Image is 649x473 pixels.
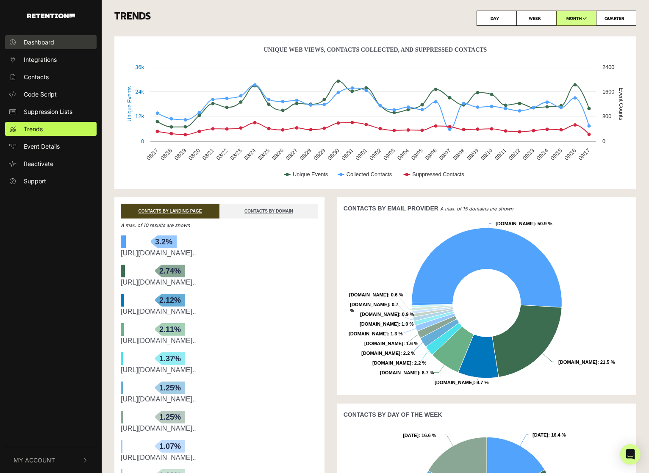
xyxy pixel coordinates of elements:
[155,440,185,453] span: 1.07%
[354,147,368,161] text: 09/01
[141,138,144,144] text: 0
[264,47,487,53] text: Unique Web Views, Contacts Collected, And Suppressed Contacts
[24,38,54,47] span: Dashboard
[121,425,196,432] a: [URL][DOMAIN_NAME]..
[361,351,415,356] text: : 2.2 %
[349,292,403,297] text: : 0.6 %
[5,174,97,188] a: Support
[219,204,318,219] a: CONTACTS BY DOMAIN
[121,248,318,258] div: https://jluxlabel.com/web-pixels@295d1af5w25c8f3dapfac4726bm0f666113/collections/dresses
[396,147,410,161] text: 09/04
[24,107,72,116] span: Suppression Lists
[347,171,392,177] text: Collected Contacts
[602,113,611,119] text: 800
[349,331,388,336] tspan: [DOMAIN_NAME]
[403,433,436,438] text: : 16.6 %
[549,147,563,161] text: 09/15
[508,147,521,161] text: 09/12
[360,321,399,326] tspan: [DOMAIN_NAME]
[361,351,400,356] tspan: [DOMAIN_NAME]
[516,11,557,26] label: WEEK
[24,159,53,168] span: Reactivate
[563,147,577,161] text: 09/16
[438,147,452,161] text: 09/07
[5,157,97,171] a: Reactivate
[151,235,177,248] span: 3.2%
[477,11,517,26] label: DAY
[596,11,636,26] label: QUARTER
[173,147,187,161] text: 08/19
[344,205,438,212] strong: CONTACTS BY EMAIL PROVIDER
[602,138,605,144] text: 0
[403,433,419,438] tspan: [DATE]
[480,147,494,161] text: 09/10
[155,382,185,394] span: 1.25%
[14,456,55,465] span: My Account
[327,147,341,161] text: 08/30
[620,444,641,465] div: Open Intercom Messenger
[121,394,318,404] div: https://jluxlabel.com/web-pixels@ee7f0208wfac9dc99p05ea9c9dmdf2ffff9/collections/dresses
[121,366,196,373] a: [URL][DOMAIN_NAME]..
[5,53,97,66] a: Integrations
[364,341,403,346] tspan: [DOMAIN_NAME]
[533,432,566,437] text: : 16.4 %
[494,147,508,161] text: 09/11
[533,432,548,437] tspan: [DATE]
[349,292,388,297] tspan: [DOMAIN_NAME]
[435,380,488,385] text: : 8.7 %
[155,294,185,307] span: 2.12%
[121,279,196,286] a: [URL][DOMAIN_NAME]..
[372,360,411,365] tspan: [DOMAIN_NAME]
[618,88,624,120] text: Event Counts
[556,11,596,26] label: MONTH
[285,147,299,161] text: 08/27
[349,331,402,336] text: : 1.3 %
[602,64,614,70] text: 2400
[521,147,535,161] text: 09/13
[271,147,285,161] text: 08/26
[5,122,97,136] a: Trends
[360,312,399,317] tspan: [DOMAIN_NAME]
[5,35,97,49] a: Dashboard
[121,423,318,434] div: https://jluxlabel.com/web-pixels@81b825acw1775668cpd07ae6dbm53cdf5ab/collections/dresses
[5,447,97,473] button: My Account
[24,90,57,99] span: Code Script
[135,64,144,70] text: 36k
[121,396,196,403] a: [URL][DOMAIN_NAME]..
[135,113,144,119] text: 12k
[121,249,196,257] a: [URL][DOMAIN_NAME]..
[201,147,215,161] text: 08/21
[350,302,389,307] tspan: [DOMAIN_NAME]
[350,302,398,313] text: : 0.7 %
[121,222,190,228] em: A max. of 10 results are shown
[558,360,597,365] tspan: [DOMAIN_NAME]
[496,221,552,226] text: : 50.9 %
[135,89,144,95] text: 24k
[435,380,474,385] tspan: [DOMAIN_NAME]
[558,360,615,365] text: : 21.5 %
[340,147,354,161] text: 08/31
[24,124,43,133] span: Trends
[496,221,535,226] tspan: [DOMAIN_NAME]
[24,177,46,185] span: Support
[121,453,318,463] div: https://jluxlabel.com/web-pixels@295d1af5w25c8f3dapfac4726bm0f666113/collections/new-arrivals
[602,89,614,95] text: 1600
[372,360,426,365] text: : 2.2 %
[412,171,464,177] text: Suppressed Contacts
[121,307,318,317] div: https://jluxlabel.com/web-pixels@2ddfe27cwacf934f7p7355b34emf9a1fd4c/collections/dresses
[344,411,442,418] strong: CONTACTS BY DAY OF THE WEEK
[299,147,313,161] text: 08/28
[155,352,185,365] span: 1.37%
[313,147,327,161] text: 08/29
[360,312,414,317] text: : 0.9 %
[466,147,480,161] text: 09/09
[243,147,257,161] text: 08/24
[5,139,97,153] a: Event Details
[293,171,328,177] text: Unique Events
[121,43,630,187] svg: Unique Web Views, Contacts Collected, And Suppressed Contacts
[24,72,49,81] span: Contacts
[187,147,201,161] text: 08/20
[121,277,318,288] div: https://jluxlabel.com/web-pixels@101e3747w14cb203ep86935582m63bbd0d5/collections/dresses
[121,365,318,375] div: https://jluxlabel.com/web-pixels@f76b4158w3f0cce88pd0473a40m5f85a2ef/collections/dresses
[535,147,549,161] text: 09/14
